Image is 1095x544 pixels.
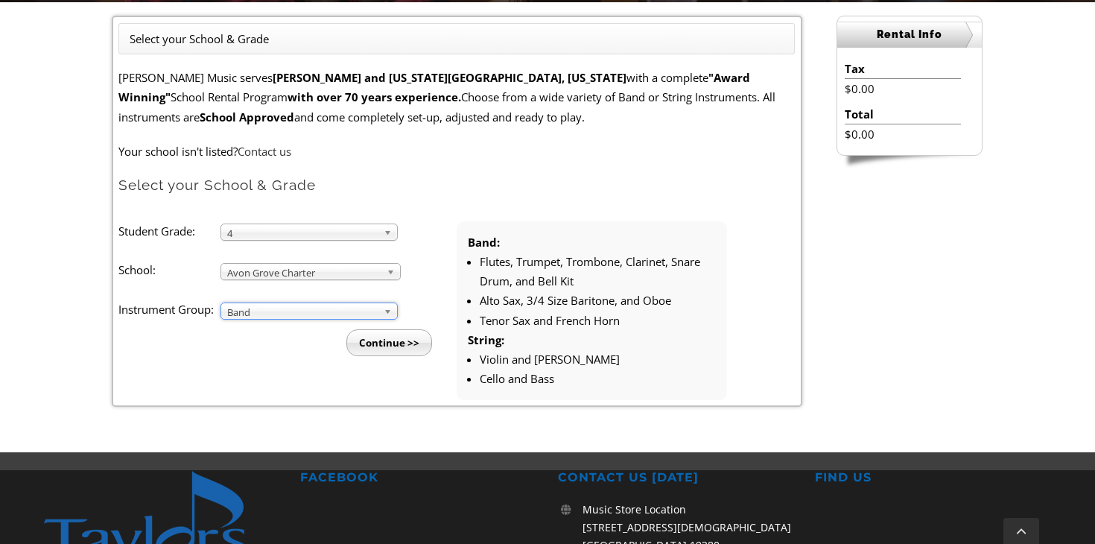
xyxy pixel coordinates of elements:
[480,369,716,388] li: Cello and Bass
[845,104,960,124] li: Total
[227,224,378,242] span: 4
[346,329,432,356] input: Continue >>
[227,264,381,282] span: Avon Grove Charter
[288,89,461,104] strong: with over 70 years experience.
[118,260,220,279] label: School:
[480,252,716,291] li: Flutes, Trumpet, Trombone, Clarinet, Snare Drum, and Bell Kit
[845,124,960,144] li: $0.00
[480,350,716,369] li: Violin and [PERSON_NAME]
[837,22,982,48] h2: Rental Info
[558,470,795,486] h2: CONTACT US [DATE]
[480,311,716,330] li: Tenor Sax and French Horn
[200,110,294,124] strong: School Approved
[118,68,795,127] p: [PERSON_NAME] Music serves with a complete School Rental Program Choose from a wide variety of Ba...
[845,79,960,98] li: $0.00
[468,235,500,250] strong: Band:
[118,300,220,319] label: Instrument Group:
[837,156,983,169] img: sidebar-footer.png
[118,221,220,241] label: Student Grade:
[845,59,960,79] li: Tax
[118,142,795,161] p: Your school isn't listed?
[130,29,269,48] li: Select your School & Grade
[815,470,1052,486] h2: FIND US
[468,332,504,347] strong: String:
[227,303,378,321] span: Band
[273,70,626,85] strong: [PERSON_NAME] and [US_STATE][GEOGRAPHIC_DATA], [US_STATE]
[238,144,291,159] a: Contact us
[480,291,716,310] li: Alto Sax, 3/4 Size Baritone, and Oboe
[300,470,537,486] h2: FACEBOOK
[118,176,795,194] h2: Select your School & Grade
